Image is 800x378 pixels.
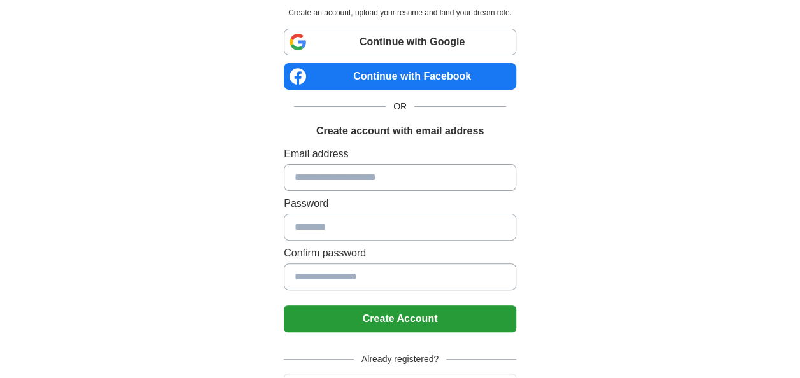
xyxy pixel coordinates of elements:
a: Continue with Facebook [284,63,516,90]
span: OR [386,100,414,113]
a: Continue with Google [284,29,516,55]
label: Password [284,196,516,211]
h1: Create account with email address [316,123,484,139]
button: Create Account [284,305,516,332]
label: Email address [284,146,516,162]
p: Create an account, upload your resume and land your dream role. [286,7,514,18]
span: Already registered? [354,353,446,366]
label: Confirm password [284,246,516,261]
